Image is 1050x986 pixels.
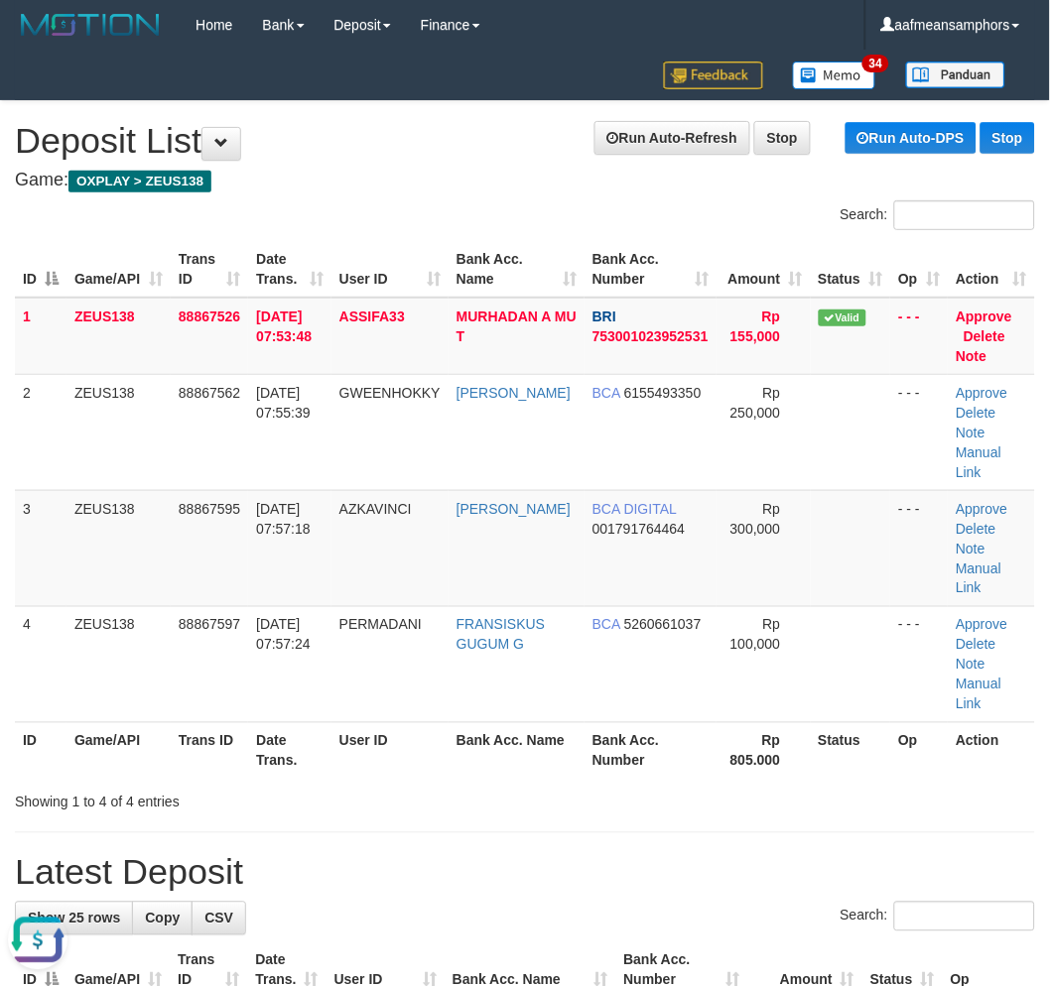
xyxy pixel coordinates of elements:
span: 34 [862,55,889,72]
td: ZEUS138 [66,298,171,375]
a: Approve [956,617,1007,633]
span: OXPLAY > ZEUS138 [68,171,211,192]
span: Rp 250,000 [730,385,781,421]
span: Rp 300,000 [730,501,781,537]
span: ASSIFA33 [339,308,405,324]
a: Approve [956,308,1012,324]
span: AZKAVINCI [339,501,412,517]
span: Copy 5260661037 to clipboard [624,617,702,633]
span: [DATE] 07:55:39 [256,385,311,421]
a: Note [956,425,985,440]
a: Delete [956,637,995,653]
a: CSV [192,902,246,935]
td: ZEUS138 [66,490,171,606]
a: Approve [956,501,1007,517]
span: Rp 155,000 [730,308,781,344]
input: Search: [894,902,1035,931]
th: Date Trans. [248,722,331,779]
a: Run Auto-DPS [846,122,977,154]
a: Manual Link [956,444,1001,480]
button: Open LiveChat chat widget [8,8,67,67]
a: Note [956,657,985,673]
span: [DATE] 07:57:18 [256,501,311,537]
a: [PERSON_NAME] [457,501,571,517]
th: User ID: activate to sort column ascending [331,241,449,298]
th: Op: activate to sort column ascending [890,241,948,298]
td: 1 [15,298,66,375]
th: Status [811,722,891,779]
th: User ID [331,722,449,779]
img: Button%20Memo.svg [793,62,876,89]
td: ZEUS138 [66,606,171,722]
th: Bank Acc. Number: activate to sort column ascending [585,241,717,298]
td: - - - [890,298,948,375]
a: Copy [132,902,193,935]
th: Game/API [66,722,171,779]
span: Valid transaction [819,309,866,326]
h4: Game: [15,171,1035,190]
h1: Deposit List [15,121,1035,161]
span: 88867595 [179,501,240,517]
td: 3 [15,490,66,606]
th: Amount: activate to sort column ascending [717,241,810,298]
a: Delete [956,405,995,421]
a: Stop [754,121,811,155]
input: Search: [894,200,1035,230]
a: MURHADAN A MU T [457,308,577,344]
span: BCA [592,617,620,633]
span: BCA DIGITAL [592,501,677,517]
td: - - - [890,606,948,722]
th: Bank Acc. Number [585,722,717,779]
a: Note [956,541,985,556]
label: Search: [841,902,1035,931]
span: GWEENHOKKY [339,385,441,401]
a: FRANSISKUS GUGUM G [457,617,545,653]
a: Run Auto-Refresh [594,121,750,155]
th: Status: activate to sort column ascending [811,241,891,298]
td: ZEUS138 [66,374,171,490]
th: Date Trans.: activate to sort column ascending [248,241,331,298]
span: 88867597 [179,617,240,633]
th: Action [948,722,1035,779]
td: 4 [15,606,66,722]
th: ID: activate to sort column descending [15,241,66,298]
span: Copy 001791764464 to clipboard [592,521,685,537]
img: panduan.png [906,62,1005,88]
a: Stop [981,122,1035,154]
span: [DATE] 07:57:24 [256,617,311,653]
label: Search: [841,200,1035,230]
h1: Latest Deposit [15,853,1035,893]
a: Note [956,348,986,364]
span: Copy 6155493350 to clipboard [624,385,702,401]
img: Feedback.jpg [664,62,763,89]
th: ID [15,722,66,779]
th: Action: activate to sort column ascending [948,241,1035,298]
span: BCA [592,385,620,401]
div: Showing 1 to 4 of 4 entries [15,785,423,812]
img: MOTION_logo.png [15,10,166,40]
span: Copy [145,911,180,926]
span: CSV [204,911,233,926]
span: 88867562 [179,385,240,401]
th: Bank Acc. Name [449,722,585,779]
a: [PERSON_NAME] [457,385,571,401]
span: Rp 100,000 [730,617,781,653]
td: 2 [15,374,66,490]
span: BRI [592,308,616,324]
a: Delete [964,328,1005,344]
th: Op [890,722,948,779]
span: 88867526 [179,308,240,324]
a: Manual Link [956,560,1001,596]
th: Game/API: activate to sort column ascending [66,241,171,298]
span: [DATE] 07:53:48 [256,308,312,344]
th: Bank Acc. Name: activate to sort column ascending [449,241,585,298]
th: Trans ID: activate to sort column ascending [171,241,248,298]
span: PERMADANI [339,617,422,633]
span: Copy 753001023952531 to clipboard [592,328,709,344]
th: Trans ID [171,722,248,779]
a: Delete [956,521,995,537]
th: Rp 805.000 [717,722,810,779]
a: 34 [778,50,891,100]
td: - - - [890,490,948,606]
a: Approve [956,385,1007,401]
